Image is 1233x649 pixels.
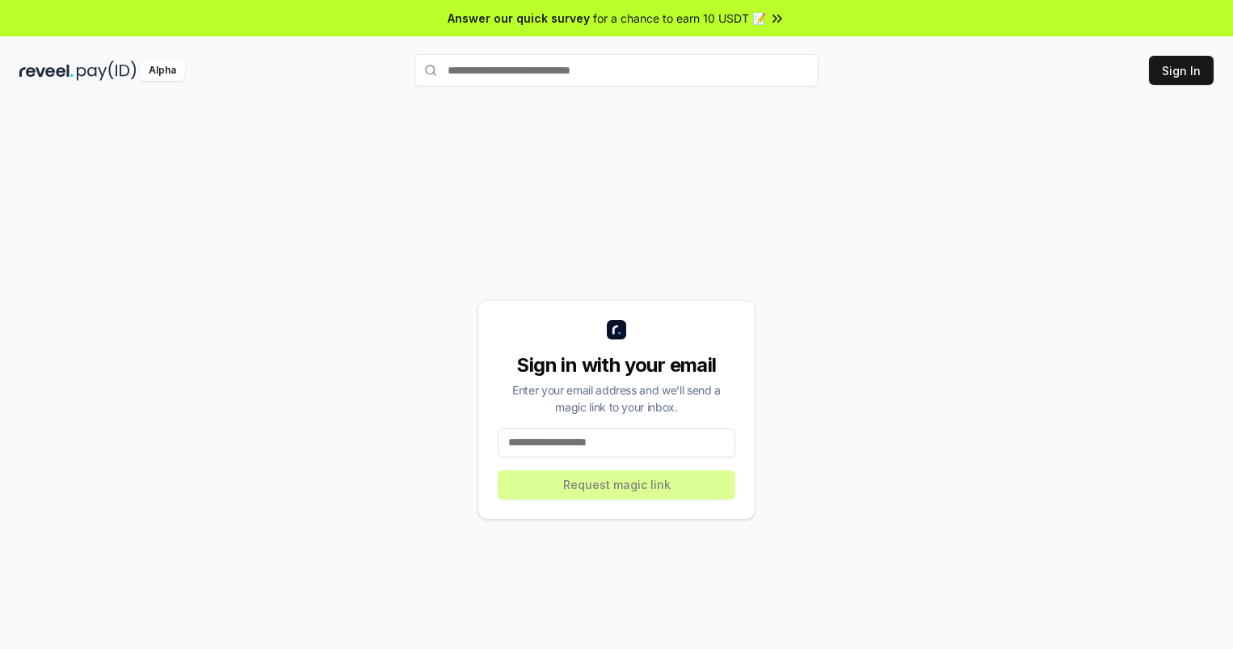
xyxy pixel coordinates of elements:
span: for a chance to earn 10 USDT 📝 [593,10,766,27]
img: pay_id [77,61,137,81]
div: Sign in with your email [498,352,735,378]
div: Enter your email address and we’ll send a magic link to your inbox. [498,381,735,415]
img: reveel_dark [19,61,74,81]
img: logo_small [607,320,626,339]
span: Answer our quick survey [448,10,590,27]
div: Alpha [140,61,185,81]
button: Sign In [1149,56,1214,85]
